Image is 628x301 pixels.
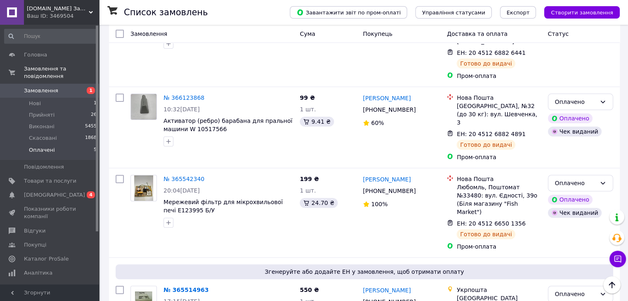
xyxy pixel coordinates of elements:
[555,289,596,299] div: Оплачено
[134,175,154,201] img: Фото товару
[548,195,592,205] div: Оплачено
[544,6,620,19] button: Створити замовлення
[447,31,507,37] span: Доставка та оплата
[290,6,407,19] button: Завантажити звіт по пром-оплаті
[91,111,97,119] span: 26
[131,94,156,120] img: Фото товару
[24,191,85,199] span: [DEMOGRAPHIC_DATA]
[164,176,204,182] a: № 365542340
[371,120,384,126] span: 60%
[300,106,316,113] span: 1 шт.
[164,187,200,194] span: 20:04[DATE]
[548,127,602,136] div: Чек виданий
[29,134,57,142] span: Скасовані
[27,12,99,20] div: Ваш ID: 3469504
[555,97,596,106] div: Оплачено
[124,7,208,17] h1: Список замовлень
[415,6,492,19] button: Управління статусами
[363,31,392,37] span: Покупець
[361,185,417,197] div: [PHONE_NUMBER]
[85,123,97,130] span: 5455
[94,100,97,107] span: 1
[422,9,485,16] span: Управління статусами
[94,146,97,154] span: 5
[363,286,411,294] a: [PERSON_NAME]
[29,146,55,154] span: Оплачені
[24,51,47,59] span: Головна
[548,31,569,37] span: Статус
[300,198,337,208] div: 24.70 ₴
[609,251,626,267] button: Чат з покупцем
[300,187,316,194] span: 1 шт.
[24,255,69,263] span: Каталог ProSale
[371,201,388,207] span: 100%
[363,94,411,102] a: [PERSON_NAME]
[548,113,592,123] div: Оплачено
[300,117,334,127] div: 9.41 ₴
[300,94,315,101] span: 99 ₴
[457,229,515,239] div: Готово до видачі
[85,134,97,142] span: 1868
[457,140,515,150] div: Готово до видачі
[29,123,55,130] span: Виконані
[457,59,515,68] div: Готово до видачі
[457,175,541,183] div: Нова Пошта
[457,131,526,137] span: ЕН: 20 4512 6882 4891
[164,118,292,132] a: Активатор (ребро) барабана для пральної машини W 10517566
[296,9,400,16] span: Завантажити звіт по пром-оплаті
[555,179,596,188] div: Оплачено
[164,199,283,214] a: Мережевий фільтр для мікрохвильової печі E123995 Б/У
[130,175,157,201] a: Фото товару
[363,175,411,183] a: [PERSON_NAME]
[457,153,541,161] div: Пром-оплата
[24,87,58,94] span: Замовлення
[457,220,526,227] span: ЕН: 20 4512 6650 1356
[457,183,541,216] div: Любомль, Поштомат №33480: вул. Єдності, 39о (Біля магазину "Fish Market")
[24,227,45,235] span: Відгуки
[507,9,530,16] span: Експорт
[130,31,167,37] span: Замовлення
[500,6,536,19] button: Експорт
[24,205,76,220] span: Показники роботи компанії
[300,176,319,182] span: 199 ₴
[27,5,89,12] span: bakservise.com Запчастини до побутової техніки як нові так і бувші у використанні
[548,208,602,218] div: Чек виданий
[300,31,315,37] span: Cума
[164,94,204,101] a: № 366123868
[457,286,541,294] div: Укрпошта
[24,163,64,171] span: Повідомлення
[300,287,319,293] span: 550 ₴
[457,94,541,102] div: Нова Пошта
[29,111,55,119] span: Прийняті
[4,29,97,44] input: Пошук
[24,177,76,185] span: Товари та послуги
[603,276,621,294] button: Наверх
[457,72,541,80] div: Пром-оплата
[457,49,526,56] span: ЕН: 20 4512 6882 6441
[361,104,417,115] div: [PHONE_NUMBER]
[164,287,209,293] a: № 365514963
[87,87,95,94] span: 1
[536,9,620,15] a: Створити замовлення
[24,283,76,298] span: Управління сайтом
[87,191,95,198] span: 4
[457,102,541,127] div: [GEOGRAPHIC_DATA], №32 (до 30 кг): вул. Шевченка, 3
[24,241,46,249] span: Покупці
[164,106,200,113] span: 10:32[DATE]
[29,100,41,107] span: Нові
[119,268,610,276] span: Згенеруйте або додайте ЕН у замовлення, щоб отримати оплату
[24,65,99,80] span: Замовлення та повідомлення
[551,9,613,16] span: Створити замовлення
[130,94,157,120] a: Фото товару
[457,242,541,251] div: Пром-оплата
[24,269,52,277] span: Аналітика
